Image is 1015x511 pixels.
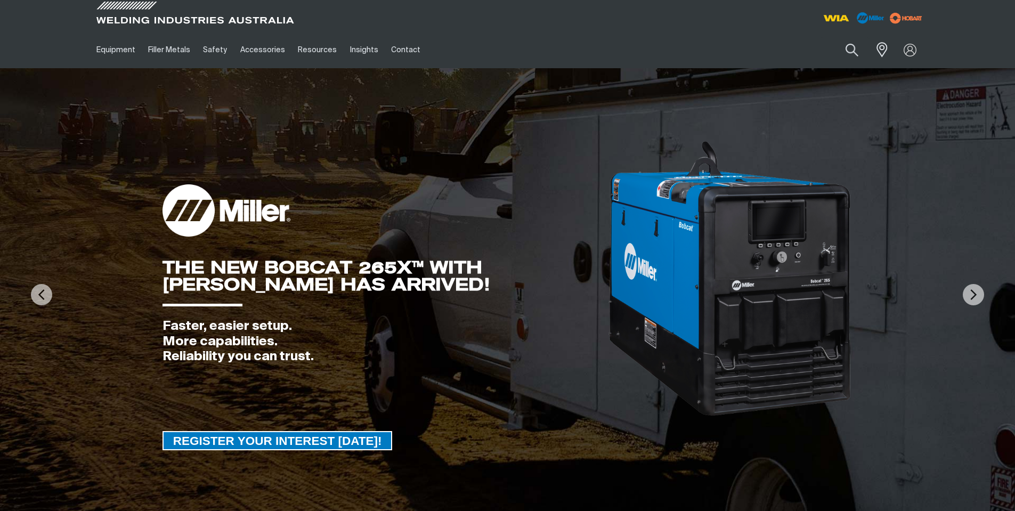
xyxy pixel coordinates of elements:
[291,31,343,68] a: Resources
[385,31,427,68] a: Contact
[234,31,291,68] a: Accessories
[164,431,392,450] span: REGISTER YOUR INTEREST [DATE]!
[963,284,984,305] img: NextArrow
[163,319,607,364] div: Faster, easier setup. More capabilities. Reliability you can trust.
[90,31,717,68] nav: Main
[142,31,197,68] a: Filler Metals
[31,284,52,305] img: PrevArrow
[820,37,870,62] input: Product name or item number...
[343,31,384,68] a: Insights
[90,31,142,68] a: Equipment
[163,431,393,450] a: REGISTER YOUR INTEREST TODAY!
[887,10,925,26] img: miller
[163,259,607,293] div: THE NEW BOBCAT 265X™ WITH [PERSON_NAME] HAS ARRIVED!
[834,37,870,62] button: Search products
[197,31,233,68] a: Safety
